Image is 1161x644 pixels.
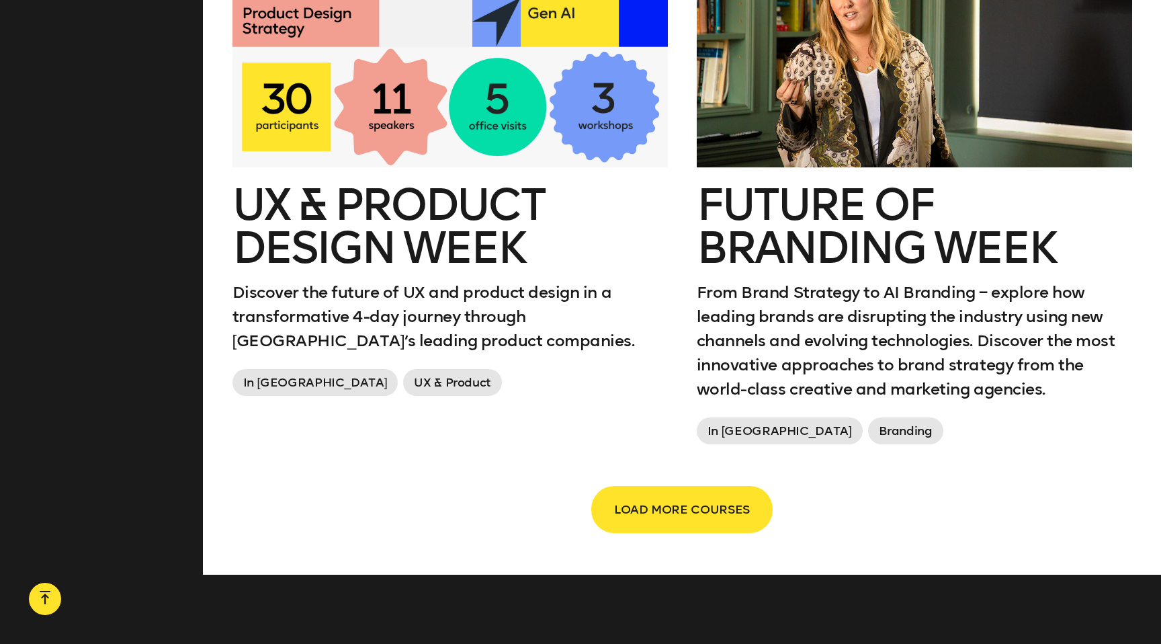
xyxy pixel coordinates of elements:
span: In [GEOGRAPHIC_DATA] [232,369,398,396]
button: LOAD MORE COURSES [593,487,771,532]
h2: Future of branding week [697,184,1132,270]
h2: UX & Product Design Week [232,184,668,270]
span: In [GEOGRAPHIC_DATA] [697,417,863,444]
p: From Brand Strategy to AI Branding – explore how leading brands are disrupting the industry using... [697,280,1132,401]
span: UX & Product [403,369,502,396]
p: Discover the future of UX and product design in a transformative 4-day journey through [GEOGRAPHI... [232,280,668,353]
span: LOAD MORE COURSES [614,497,750,522]
span: Branding [868,417,943,444]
